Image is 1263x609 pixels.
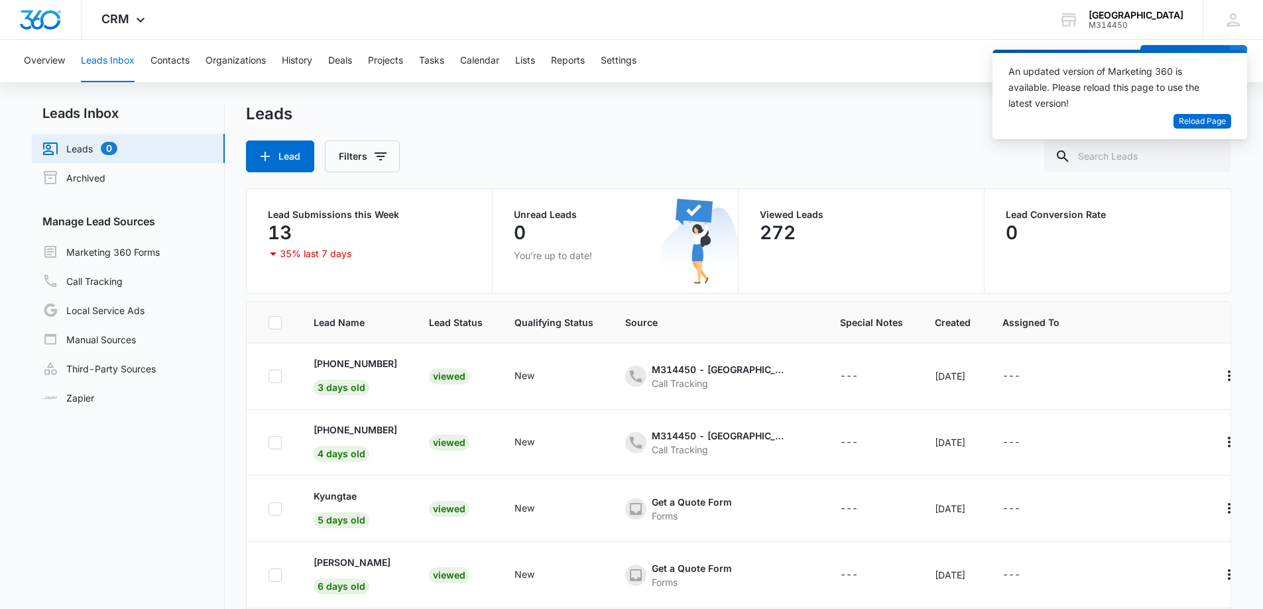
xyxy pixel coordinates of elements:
[840,501,858,517] div: ---
[840,567,882,583] div: - - Select to Edit Field
[429,435,469,451] div: Viewed
[1002,368,1044,384] div: - - Select to Edit Field
[514,368,558,384] div: - - Select to Edit Field
[314,579,369,594] span: 6 days old
[246,140,314,172] button: Lead
[625,429,808,457] div: - - Select to Edit Field
[1002,435,1044,451] div: - - Select to Edit Field
[840,368,882,384] div: - - Select to Edit Field
[314,489,397,526] a: Kyungtae5 days old
[1089,21,1183,30] div: account id
[429,368,469,384] div: Viewed
[314,555,391,569] p: [PERSON_NAME]
[1002,501,1044,517] div: - - Select to Edit Field
[1179,115,1226,128] span: Reload Page
[514,249,717,262] p: You’re up to date!
[514,501,534,515] div: New
[246,104,292,124] h1: Leads
[42,302,145,318] a: Local Service Ads
[840,435,882,451] div: - - Select to Edit Field
[32,103,225,123] h2: Leads Inbox
[652,443,784,457] div: Call Tracking
[1173,114,1231,129] button: Reload Page
[42,140,117,156] a: Leads0
[840,435,858,451] div: ---
[314,512,369,528] span: 5 days old
[514,567,534,581] div: New
[551,40,585,82] button: Reports
[280,249,351,258] p: 35% last 7 days
[325,140,400,172] button: Filters
[601,40,636,82] button: Settings
[1219,365,1240,386] button: Actions
[1002,435,1020,451] div: ---
[625,362,808,390] div: - - Select to Edit Field
[514,315,593,329] span: Qualifying Status
[935,568,971,582] div: [DATE]
[429,567,469,583] div: Viewed
[429,569,469,581] a: Viewed
[1089,10,1183,21] div: account name
[268,222,292,243] p: 13
[1044,140,1231,172] input: Search Leads
[1002,567,1020,583] div: ---
[42,244,160,260] a: Marketing 360 Forms
[840,315,903,329] span: Special Notes
[314,446,369,462] span: 4 days old
[625,315,808,329] span: Source
[314,315,397,329] span: Lead Name
[514,435,534,449] div: New
[368,40,403,82] button: Projects
[314,357,397,393] a: [PHONE_NUMBER]3 days old
[935,435,971,449] div: [DATE]
[935,502,971,516] div: [DATE]
[1006,210,1209,219] p: Lead Conversion Rate
[429,315,483,329] span: Lead Status
[760,210,963,219] p: Viewed Leads
[429,370,469,382] a: Viewed
[840,368,858,384] div: ---
[1219,431,1240,453] button: Actions
[1219,498,1240,519] button: Actions
[760,222,796,243] p: 272
[81,40,135,82] button: Leads Inbox
[42,360,156,376] a: Third-Party Sources
[429,437,469,448] a: Viewed
[419,40,444,82] button: Tasks
[625,561,756,589] div: - - Select to Edit Field
[429,503,469,514] a: Viewed
[268,210,471,219] p: Lead Submissions this Week
[314,489,357,503] p: Kyungtae
[840,567,858,583] div: ---
[652,362,784,376] div: M314450 - [GEOGRAPHIC_DATA] - Ads
[652,561,732,575] div: Get a Quote Form
[1002,567,1044,583] div: - - Select to Edit Field
[1002,368,1020,384] div: ---
[32,213,225,229] h3: Manage Lead Sources
[514,501,558,517] div: - - Select to Edit Field
[652,376,784,390] div: Call Tracking
[515,40,535,82] button: Lists
[625,495,756,523] div: - - Select to Edit Field
[652,495,732,509] div: Get a Quote Form
[206,40,266,82] button: Organizations
[42,391,94,405] a: Zapier
[282,40,312,82] button: History
[514,435,558,451] div: - - Select to Edit Field
[1002,315,1059,329] span: Assigned To
[460,40,499,82] button: Calendar
[42,331,136,347] a: Manual Sources
[514,567,558,583] div: - - Select to Edit Field
[328,40,352,82] button: Deals
[429,501,469,517] div: Viewed
[24,40,65,82] button: Overview
[935,369,971,383] div: [DATE]
[1219,564,1240,585] button: Actions
[935,315,971,329] span: Created
[314,423,397,437] p: [PHONE_NUMBER]
[652,429,784,443] div: M314450 - [GEOGRAPHIC_DATA] - Ads
[1002,501,1020,517] div: ---
[652,575,732,589] div: Forms
[1008,64,1215,111] div: An updated version of Marketing 360 is available. Please reload this page to use the latest version!
[150,40,190,82] button: Contacts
